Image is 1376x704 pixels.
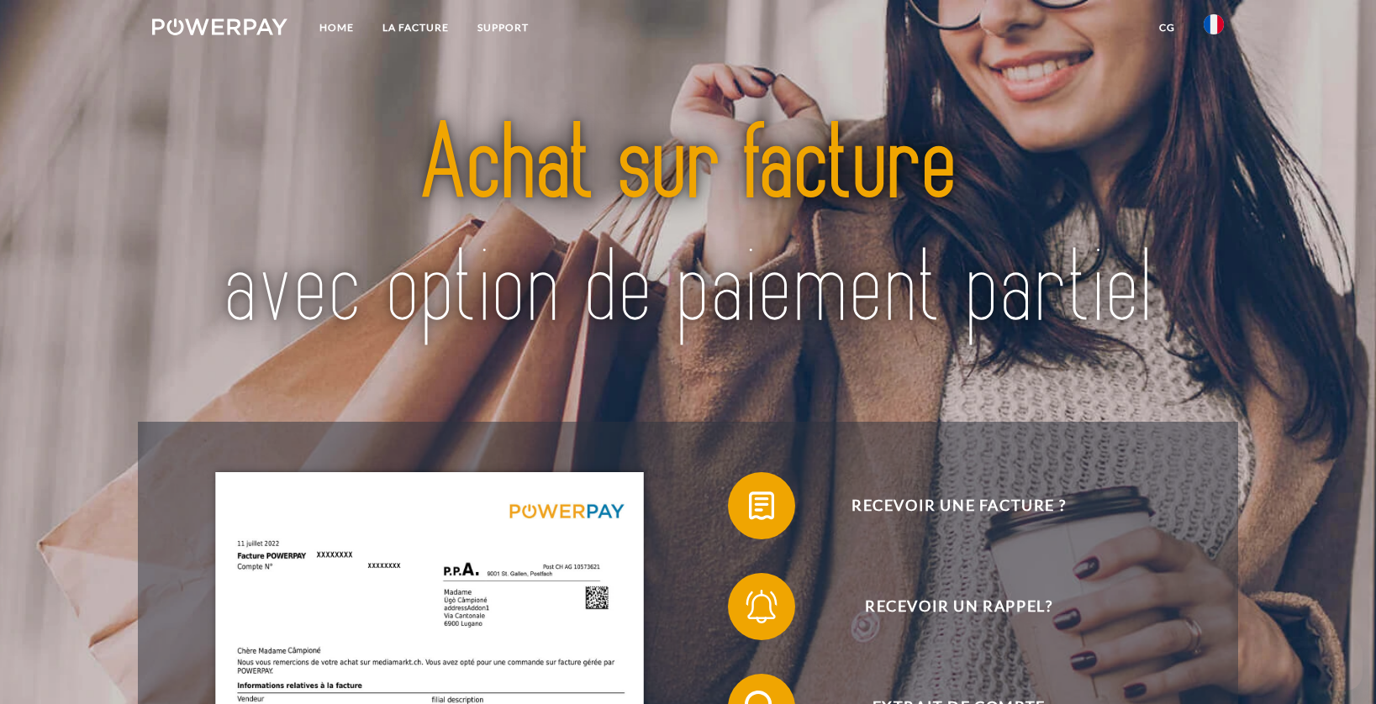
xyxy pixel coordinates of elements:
[728,472,1165,539] button: Recevoir une facture ?
[463,13,543,43] a: Support
[752,573,1164,640] span: Recevoir un rappel?
[1309,637,1363,691] iframe: Bouton de lancement de la fenêtre de messagerie
[305,13,368,43] a: Home
[728,573,1165,640] button: Recevoir un rappel?
[368,13,463,43] a: LA FACTURE
[152,18,287,35] img: logo-powerpay-white.svg
[1204,14,1224,34] img: fr
[1145,13,1189,43] a: CG
[205,71,1172,386] img: title-powerpay_fr.svg
[752,472,1164,539] span: Recevoir une facture ?
[741,485,783,527] img: qb_bill.svg
[741,586,783,628] img: qb_bell.svg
